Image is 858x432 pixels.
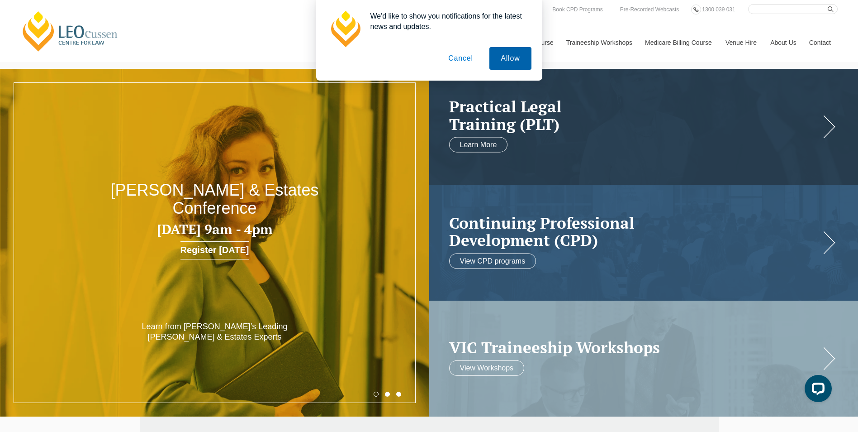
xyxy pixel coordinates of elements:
[449,137,508,153] a: Learn More
[363,11,531,32] div: We'd like to show you notifications for the latest news and updates.
[449,338,820,356] a: VIC Traineeship Workshops
[396,392,401,397] button: 3
[449,360,525,376] a: View Workshops
[449,214,820,249] a: Continuing ProfessionalDevelopment (CPD)
[449,253,536,269] a: View CPD programs
[327,11,363,47] img: notification icon
[129,322,301,343] p: Learn from [PERSON_NAME]’s Leading [PERSON_NAME] & Estates Experts
[449,214,820,249] h2: Continuing Professional Development (CPD)
[385,392,390,397] button: 2
[437,47,484,70] button: Cancel
[449,98,820,133] a: Practical LegalTraining (PLT)
[374,392,379,397] button: 1
[86,222,343,237] h3: [DATE] 9am - 4pm
[180,241,249,259] a: Register [DATE]
[449,98,820,133] h2: Practical Legal Training (PLT)
[797,371,835,409] iframe: LiveChat chat widget
[86,181,343,217] h2: [PERSON_NAME] & Estates Conference
[489,47,531,70] button: Allow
